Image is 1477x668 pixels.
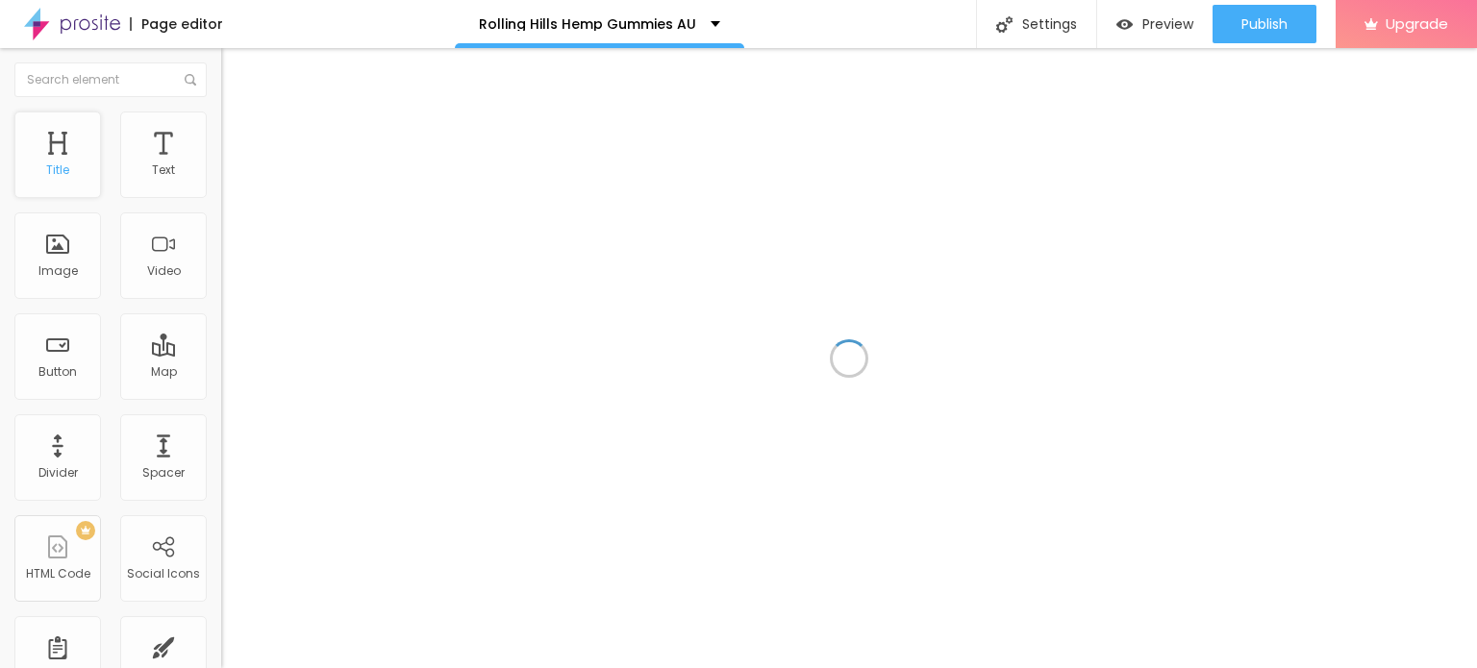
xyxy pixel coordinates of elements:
img: view-1.svg [1116,16,1133,33]
span: Upgrade [1386,15,1448,32]
img: Icone [185,74,196,86]
div: Text [152,163,175,177]
div: Spacer [142,466,185,480]
div: Button [38,365,77,379]
img: Icone [996,16,1013,33]
span: Preview [1142,16,1193,32]
div: Video [147,264,181,278]
span: Publish [1241,16,1288,32]
div: Map [151,365,177,379]
div: Page editor [130,17,223,31]
div: Divider [38,466,78,480]
p: Rolling Hills Hemp Gummies AU [479,17,696,31]
div: Social Icons [127,567,200,581]
button: Preview [1097,5,1213,43]
div: HTML Code [26,567,90,581]
input: Search element [14,62,207,97]
div: Image [38,264,78,278]
button: Publish [1213,5,1316,43]
div: Title [46,163,69,177]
